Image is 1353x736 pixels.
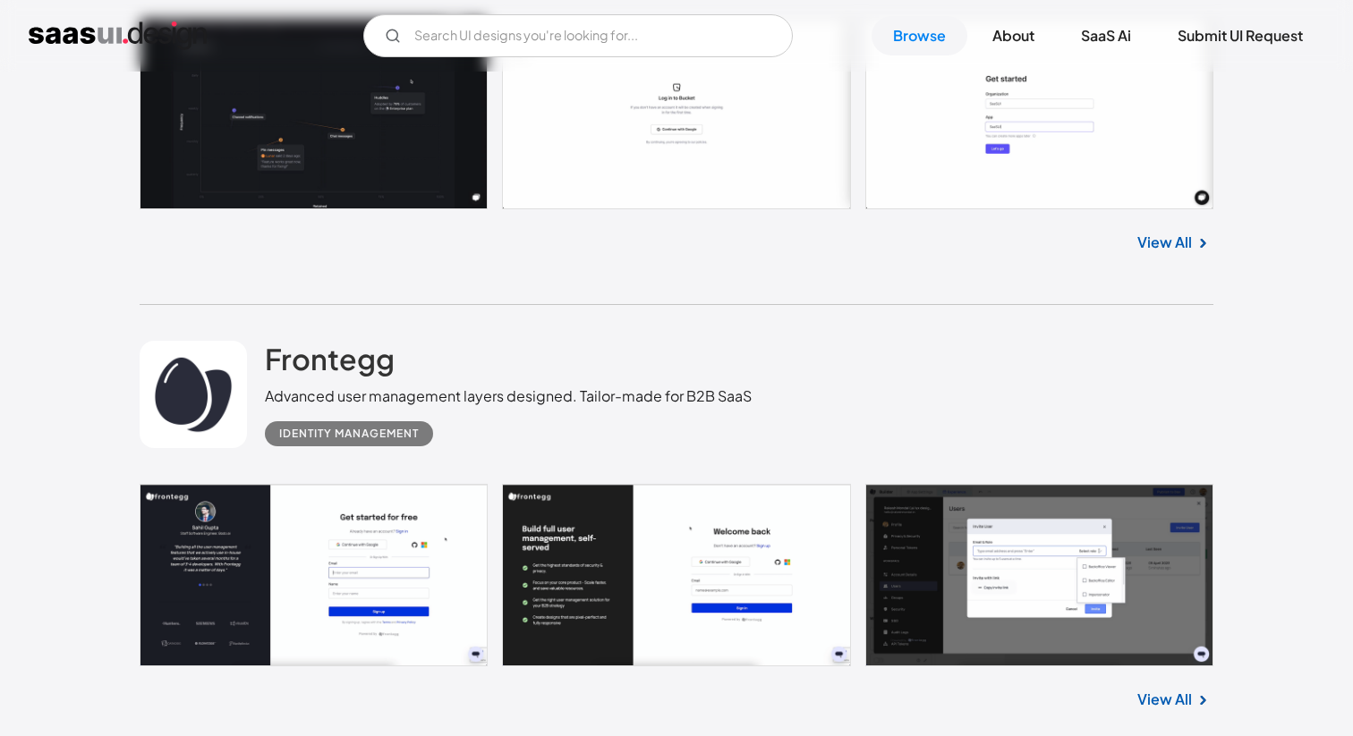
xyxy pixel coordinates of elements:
[971,16,1056,55] a: About
[1137,689,1192,710] a: View All
[279,423,419,444] div: Identity Management
[872,16,967,55] a: Browse
[265,385,752,407] div: Advanced user management layers designed. Tailor-made for B2B SaaS
[265,341,395,385] a: Frontegg
[1137,232,1192,253] a: View All
[1156,16,1324,55] a: Submit UI Request
[363,14,793,57] form: Email Form
[1059,16,1153,55] a: SaaS Ai
[265,341,395,376] h2: Frontegg
[363,14,793,57] input: Search UI designs you're looking for...
[29,21,207,50] a: home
